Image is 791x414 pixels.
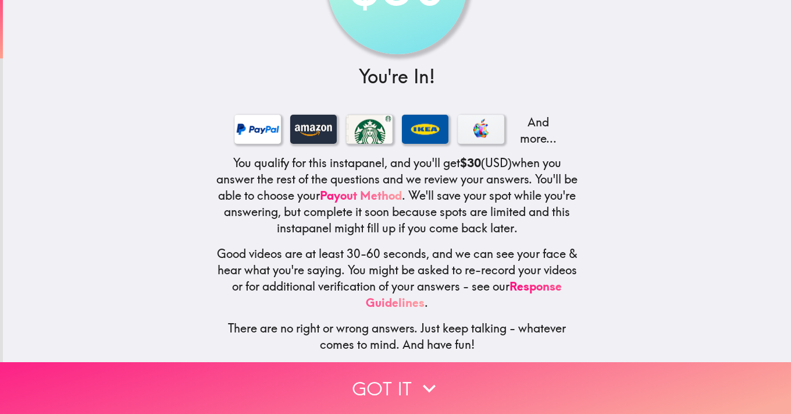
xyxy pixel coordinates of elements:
h5: Good videos are at least 30-60 seconds, and we can see your face & hear what you're saying. You m... [216,246,579,311]
h5: There are no right or wrong answers. Just keep talking - whatever comes to mind. And have fun! [216,320,579,353]
h3: You're In! [216,63,579,90]
p: And more... [514,114,560,147]
b: $30 [460,155,481,170]
a: Response Guidelines [366,279,562,310]
a: Payout Method [320,188,402,203]
h5: You qualify for this instapanel, and you'll get (USD) when you answer the rest of the questions a... [216,155,579,236]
